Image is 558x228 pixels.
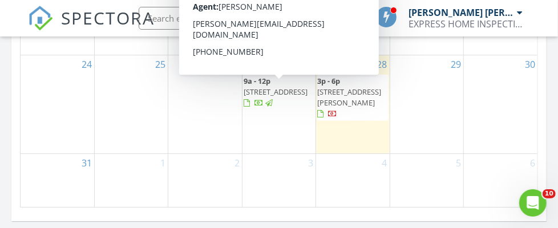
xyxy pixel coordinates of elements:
[242,153,316,208] td: Go to September 3, 2025
[409,18,523,30] div: EXPRESS HOME INSPECTIONS, LLc
[244,75,314,111] a: 9a - 12p [STREET_ADDRESS]
[316,55,390,153] td: Go to August 28, 2025
[94,55,168,153] td: Go to August 25, 2025
[317,76,340,86] span: 3p - 6p
[306,154,316,172] a: Go to September 3, 2025
[21,55,94,153] td: Go to August 24, 2025
[232,154,242,172] a: Go to September 2, 2025
[454,154,463,172] a: Go to September 5, 2025
[168,153,242,208] td: Go to September 2, 2025
[528,154,537,172] a: Go to September 6, 2025
[28,15,155,39] a: SPECTORA
[390,55,463,153] td: Go to August 29, 2025
[375,55,390,74] a: Go to August 28, 2025
[168,55,242,153] td: Go to August 26, 2025
[464,55,537,153] td: Go to August 30, 2025
[317,87,381,108] span: [STREET_ADDRESS][PERSON_NAME]
[21,153,94,208] td: Go to August 31, 2025
[317,75,388,121] a: 3p - 6p [STREET_ADDRESS][PERSON_NAME]
[158,154,168,172] a: Go to September 1, 2025
[153,55,168,74] a: Go to August 25, 2025
[94,153,168,208] td: Go to September 1, 2025
[390,153,463,208] td: Go to September 5, 2025
[227,55,242,74] a: Go to August 26, 2025
[316,153,390,208] td: Go to September 4, 2025
[244,87,308,97] span: [STREET_ADDRESS]
[409,7,514,18] div: [PERSON_NAME] [PERSON_NAME]
[61,6,155,30] span: SPECTORA
[79,154,94,172] a: Go to August 31, 2025
[139,7,367,30] input: Search everything...
[464,153,537,208] td: Go to September 6, 2025
[244,76,270,86] span: 9a - 12p
[523,55,537,74] a: Go to August 30, 2025
[242,55,316,153] td: Go to August 27, 2025
[380,154,390,172] a: Go to September 4, 2025
[519,189,547,217] iframe: Intercom live chat
[28,6,53,31] img: The Best Home Inspection Software - Spectora
[301,55,316,74] a: Go to August 27, 2025
[448,55,463,74] a: Go to August 29, 2025
[317,76,381,119] a: 3p - 6p [STREET_ADDRESS][PERSON_NAME]
[79,55,94,74] a: Go to August 24, 2025
[543,189,556,198] span: 10
[244,76,308,108] a: 9a - 12p [STREET_ADDRESS]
